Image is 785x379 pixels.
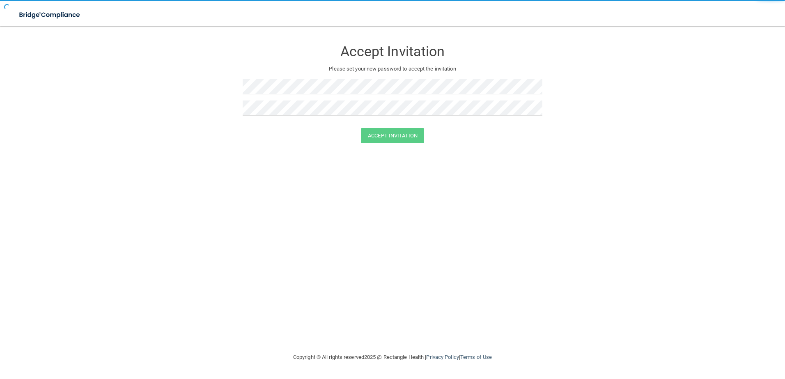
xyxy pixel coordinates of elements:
a: Privacy Policy [426,354,459,360]
a: Terms of Use [460,354,492,360]
div: Copyright © All rights reserved 2025 @ Rectangle Health | | [243,344,542,370]
img: bridge_compliance_login_screen.278c3ca4.svg [12,7,88,23]
button: Accept Invitation [361,128,424,143]
p: Please set your new password to accept the invitation [249,64,536,74]
h3: Accept Invitation [243,44,542,59]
